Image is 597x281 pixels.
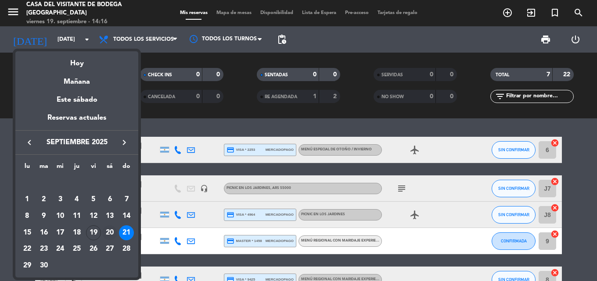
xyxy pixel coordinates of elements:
[19,241,36,258] td: 22 de septiembre de 2025
[85,208,102,224] td: 12 de septiembre de 2025
[19,257,36,274] td: 29 de septiembre de 2025
[69,192,84,207] div: 4
[119,137,129,148] i: keyboard_arrow_right
[85,161,102,175] th: viernes
[20,242,35,256] div: 22
[36,209,51,224] div: 9
[102,208,119,224] td: 13 de septiembre de 2025
[15,112,138,130] div: Reservas actuales
[119,192,134,207] div: 7
[85,224,102,241] td: 19 de septiembre de 2025
[36,225,51,240] div: 16
[36,258,51,273] div: 30
[102,225,117,240] div: 20
[102,224,119,241] td: 20 de septiembre de 2025
[36,241,52,258] td: 23 de septiembre de 2025
[36,208,52,224] td: 9 de septiembre de 2025
[119,242,134,256] div: 28
[118,192,135,208] td: 7 de septiembre de 2025
[19,175,135,192] td: SEP.
[36,257,52,274] td: 30 de septiembre de 2025
[53,225,68,240] div: 17
[52,208,68,224] td: 10 de septiembre de 2025
[37,137,116,148] span: septiembre 2025
[15,88,138,112] div: Este sábado
[102,192,119,208] td: 6 de septiembre de 2025
[69,242,84,256] div: 25
[68,241,85,258] td: 25 de septiembre de 2025
[86,209,101,224] div: 12
[20,209,35,224] div: 8
[102,161,119,175] th: sábado
[85,192,102,208] td: 5 de septiembre de 2025
[22,137,37,148] button: keyboard_arrow_left
[36,242,51,256] div: 23
[36,192,51,207] div: 2
[15,70,138,88] div: Mañana
[102,192,117,207] div: 6
[102,209,117,224] div: 13
[19,161,36,175] th: lunes
[36,161,52,175] th: martes
[68,161,85,175] th: jueves
[20,192,35,207] div: 1
[52,241,68,258] td: 24 de septiembre de 2025
[86,225,101,240] div: 19
[53,192,68,207] div: 3
[20,258,35,273] div: 29
[68,224,85,241] td: 18 de septiembre de 2025
[68,192,85,208] td: 4 de septiembre de 2025
[15,51,138,69] div: Hoy
[52,224,68,241] td: 17 de septiembre de 2025
[52,192,68,208] td: 3 de septiembre de 2025
[119,225,134,240] div: 21
[102,242,117,256] div: 27
[69,225,84,240] div: 18
[118,224,135,241] td: 21 de septiembre de 2025
[86,192,101,207] div: 5
[52,161,68,175] th: miércoles
[24,137,35,148] i: keyboard_arrow_left
[68,208,85,224] td: 11 de septiembre de 2025
[118,161,135,175] th: domingo
[102,241,119,258] td: 27 de septiembre de 2025
[19,208,36,224] td: 8 de septiembre de 2025
[118,241,135,258] td: 28 de septiembre de 2025
[118,208,135,224] td: 14 de septiembre de 2025
[19,192,36,208] td: 1 de septiembre de 2025
[69,209,84,224] div: 11
[19,224,36,241] td: 15 de septiembre de 2025
[86,242,101,256] div: 26
[85,241,102,258] td: 26 de septiembre de 2025
[119,209,134,224] div: 14
[53,242,68,256] div: 24
[116,137,132,148] button: keyboard_arrow_right
[36,224,52,241] td: 16 de septiembre de 2025
[53,209,68,224] div: 10
[20,225,35,240] div: 15
[36,192,52,208] td: 2 de septiembre de 2025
